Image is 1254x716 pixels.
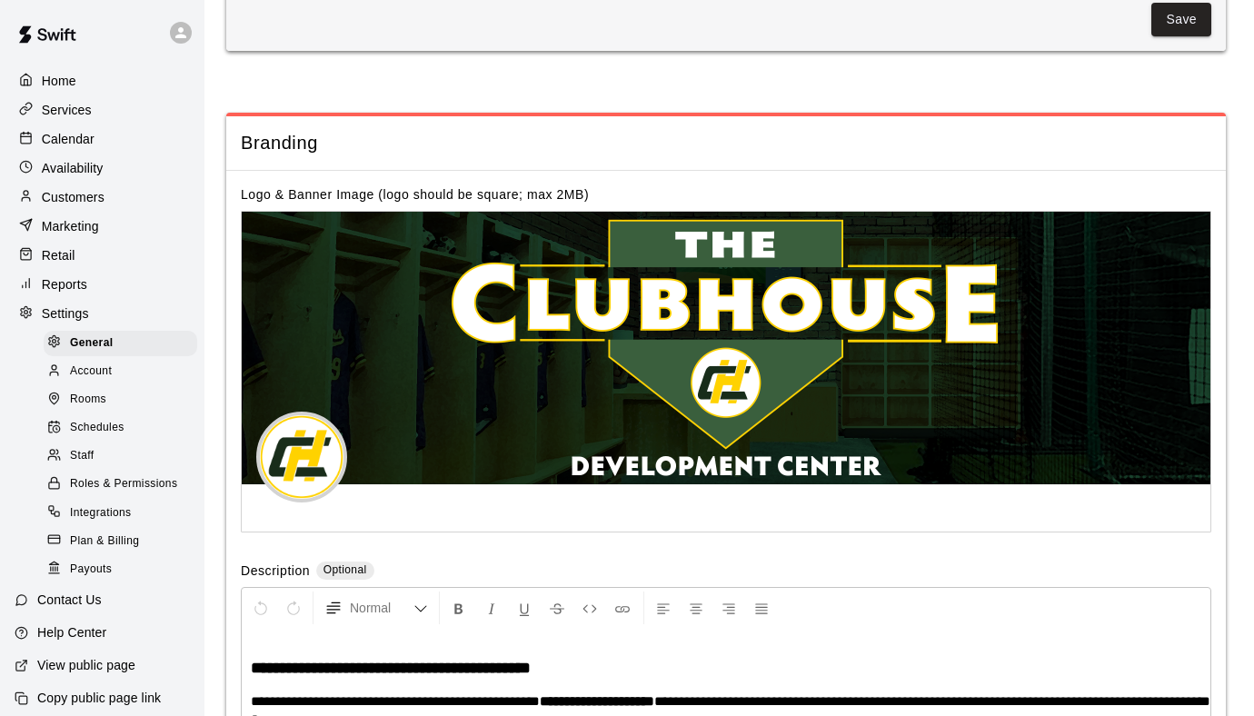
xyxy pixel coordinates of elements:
[15,96,190,124] a: Services
[278,592,309,624] button: Redo
[37,689,161,707] p: Copy public page link
[70,561,112,579] span: Payouts
[42,72,76,90] p: Home
[15,300,190,327] a: Settings
[42,188,104,206] p: Customers
[70,363,112,381] span: Account
[574,592,605,624] button: Insert Code
[15,242,190,269] a: Retail
[44,387,197,413] div: Rooms
[44,501,197,526] div: Integrations
[70,532,139,551] span: Plan & Billing
[15,154,190,182] a: Availability
[44,443,204,471] a: Staff
[44,357,204,385] a: Account
[15,184,190,211] a: Customers
[44,386,204,414] a: Rooms
[44,527,204,555] a: Plan & Billing
[241,562,310,582] label: Description
[241,131,1211,155] span: Branding
[70,419,124,437] span: Schedules
[70,391,106,409] span: Rooms
[44,555,204,583] a: Payouts
[44,499,204,527] a: Integrations
[44,472,197,497] div: Roles & Permissions
[323,563,367,576] span: Optional
[15,67,190,94] a: Home
[607,592,638,624] button: Insert Link
[509,592,540,624] button: Format Underline
[44,471,204,499] a: Roles & Permissions
[37,623,106,641] p: Help Center
[44,443,197,469] div: Staff
[42,130,95,148] p: Calendar
[44,415,197,441] div: Schedules
[317,592,435,624] button: Formatting Options
[70,447,94,465] span: Staff
[70,334,114,353] span: General
[713,592,744,624] button: Right Align
[241,187,589,202] label: Logo & Banner Image (logo should be square; max 2MB)
[245,592,276,624] button: Undo
[44,331,197,356] div: General
[15,125,190,153] a: Calendar
[42,304,89,323] p: Settings
[42,275,87,293] p: Reports
[44,557,197,582] div: Payouts
[44,329,204,357] a: General
[15,213,190,240] a: Marketing
[648,592,679,624] button: Left Align
[44,359,197,384] div: Account
[350,599,413,617] span: Normal
[44,529,197,554] div: Plan & Billing
[42,217,99,235] p: Marketing
[44,414,204,443] a: Schedules
[542,592,572,624] button: Format Strikethrough
[681,592,712,624] button: Center Align
[70,475,177,493] span: Roles & Permissions
[42,246,75,264] p: Retail
[746,592,777,624] button: Justify Align
[476,592,507,624] button: Format Italics
[37,591,102,609] p: Contact Us
[70,504,132,522] span: Integrations
[42,159,104,177] p: Availability
[15,271,190,298] a: Reports
[42,101,92,119] p: Services
[37,656,135,674] p: View public page
[1151,3,1211,36] button: Save
[443,592,474,624] button: Format Bold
